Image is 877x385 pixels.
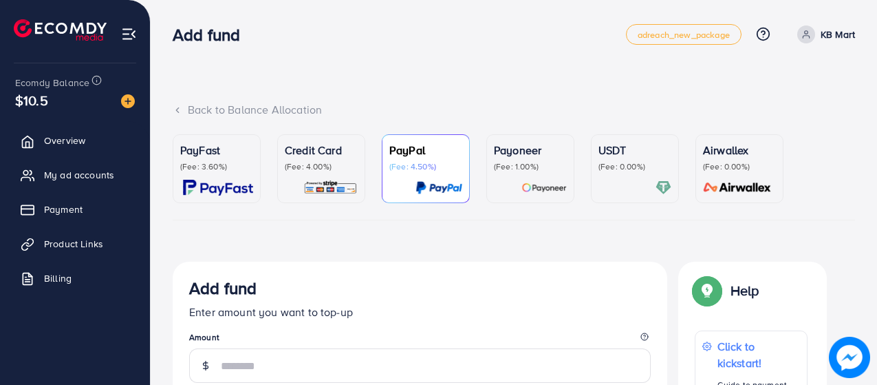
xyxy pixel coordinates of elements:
[183,180,253,196] img: card
[44,168,114,182] span: My ad accounts
[121,26,137,42] img: menu
[14,19,107,41] img: logo
[598,142,671,158] p: USDT
[389,161,462,172] p: (Fee: 4.50%)
[695,278,719,303] img: Popup guide
[121,94,135,108] img: image
[44,237,103,251] span: Product Links
[10,230,140,258] a: Product Links
[15,76,89,90] span: Ecomdy Balance
[44,202,83,216] span: Payment
[830,337,869,377] img: image
[44,134,85,147] span: Overview
[180,161,253,172] p: (Fee: 3.60%)
[173,25,251,45] h3: Add fund
[792,25,855,43] a: KB Mart
[821,26,855,43] p: KB Mart
[189,278,257,298] h3: Add fund
[303,180,358,196] img: card
[717,338,800,371] p: Click to kickstart!
[173,102,855,118] div: Back to Balance Allocation
[10,127,140,154] a: Overview
[15,90,48,110] span: $10.5
[730,282,759,299] p: Help
[44,271,72,285] span: Billing
[703,142,776,158] p: Airwallex
[494,142,567,158] p: Payoneer
[699,180,776,196] img: card
[656,180,671,196] img: card
[598,161,671,172] p: (Fee: 0.00%)
[285,142,358,158] p: Credit Card
[189,331,651,348] legend: Amount
[415,180,462,196] img: card
[638,30,730,39] span: adreach_new_package
[10,161,140,189] a: My ad accounts
[285,161,358,172] p: (Fee: 4.00%)
[389,142,462,158] p: PayPal
[189,304,651,320] p: Enter amount you want to top-up
[521,180,567,196] img: card
[626,24,741,45] a: adreach_new_package
[494,161,567,172] p: (Fee: 1.00%)
[10,264,140,292] a: Billing
[10,196,140,223] a: Payment
[180,142,253,158] p: PayFast
[703,161,776,172] p: (Fee: 0.00%)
